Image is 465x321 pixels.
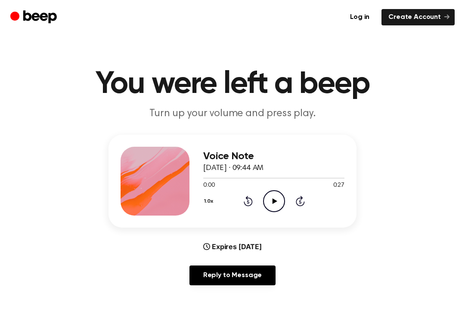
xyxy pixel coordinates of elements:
a: Create Account [381,9,455,25]
span: [DATE] · 09:44 AM [203,164,263,172]
div: Expires [DATE] [203,241,262,252]
a: Reply to Message [189,265,276,285]
span: 0:00 [203,181,214,190]
a: Log in [343,9,376,25]
a: Beep [10,9,59,26]
h1: You were left a beep [12,69,453,100]
p: Turn up your volume and press play. [67,107,398,121]
button: 1.0x [203,194,217,209]
span: 0:27 [333,181,344,190]
h3: Voice Note [203,151,344,162]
